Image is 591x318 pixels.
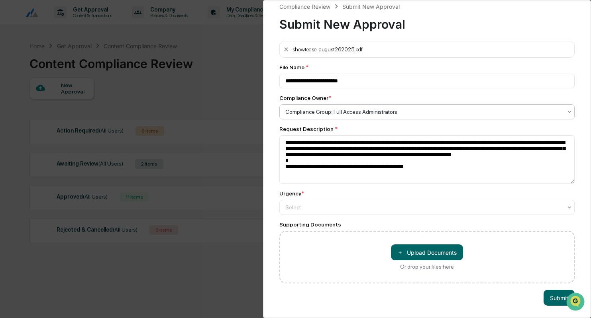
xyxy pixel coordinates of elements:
div: File Name [279,64,575,70]
div: Start new chat [27,61,131,69]
input: Clear [21,36,132,45]
iframe: Open customer support [565,292,587,313]
div: Submit New Approval [279,11,575,31]
div: 🗄️ [58,101,64,107]
img: 1746055101610-c473b297-6a78-478c-a979-82029cc54cd1 [8,61,22,75]
button: Start new chat [135,63,145,73]
div: Submit New Approval [342,3,400,10]
div: Compliance Owner [279,95,331,101]
span: Preclearance [16,100,51,108]
span: Attestations [66,100,99,108]
span: Pylon [79,135,96,141]
button: Or drop your files here [391,244,463,260]
div: Compliance Review [279,3,330,10]
div: 🔎 [8,116,14,123]
a: 🗄️Attestations [55,97,102,111]
div: Urgency [279,190,304,197]
div: Or drop your files here [400,263,454,270]
div: We're available if you need us! [27,69,101,75]
div: showtease-august262025.pdf [293,46,363,53]
button: Submit [544,290,575,306]
span: ＋ [397,249,403,256]
a: Powered byPylon [56,135,96,141]
p: How can we help? [8,17,145,29]
span: Data Lookup [16,115,50,123]
a: 🔎Data Lookup [5,112,53,127]
div: Supporting Documents [279,221,575,228]
div: Request Description [279,126,575,132]
div: 🖐️ [8,101,14,107]
a: 🖐️Preclearance [5,97,55,111]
